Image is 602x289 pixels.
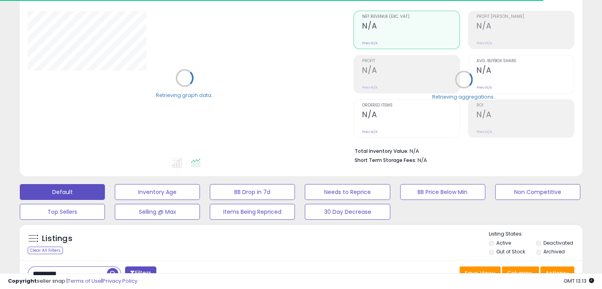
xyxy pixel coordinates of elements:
a: Privacy Policy [103,277,137,285]
label: Deactivated [543,240,573,246]
div: Retrieving aggregations.. [432,93,496,100]
button: Items Being Repriced [210,204,295,220]
label: Archived [543,248,564,255]
a: Terms of Use [68,277,101,285]
label: Out of Stock [496,248,525,255]
button: BB Drop in 7d [210,184,295,200]
strong: Copyright [8,277,37,285]
button: BB Price Below Min [400,184,485,200]
div: seller snap | | [8,278,137,285]
button: 30 Day Decrease [305,204,390,220]
span: 2025-10-13 13:13 GMT [564,277,594,285]
button: Default [20,184,105,200]
button: Save View [460,266,501,280]
span: Columns [507,269,532,277]
button: Filters [125,266,156,280]
button: Actions [540,266,574,280]
button: Top Sellers [20,204,105,220]
div: Retrieving graph data.. [156,91,214,99]
h5: Listings [42,233,72,244]
label: Active [496,240,511,246]
button: Inventory Age [115,184,200,200]
button: Non Competitive [495,184,580,200]
button: Columns [502,266,539,280]
button: Needs to Reprice [305,184,390,200]
p: Listing States: [489,230,582,238]
button: Selling @ Max [115,204,200,220]
div: Clear All Filters [28,247,63,254]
